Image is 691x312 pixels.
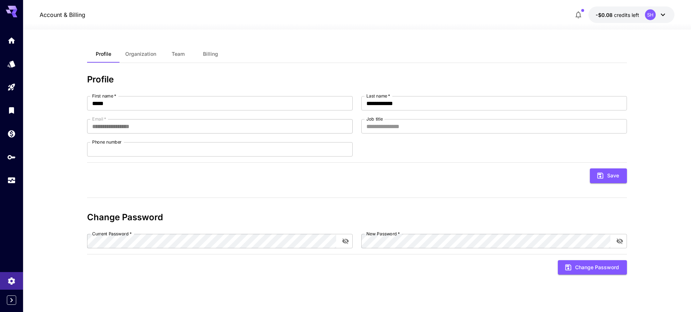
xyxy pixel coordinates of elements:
label: Last name [366,93,390,99]
div: Playground [7,83,16,92]
label: Job title [366,116,383,122]
span: Organization [125,51,156,57]
div: Library [7,106,16,115]
label: Email [92,116,106,122]
label: First name [92,93,116,99]
h3: Change Password [87,212,627,222]
div: -$0.0801 [596,11,639,19]
button: Expand sidebar [7,295,16,305]
span: Billing [203,51,218,57]
div: SH [645,9,656,20]
div: Models [7,59,16,68]
button: -$0.0801SH [588,6,674,23]
a: Account & Billing [40,10,85,19]
label: Phone number [92,139,122,145]
div: Wallet [7,129,16,138]
label: New Password [366,231,400,237]
span: Team [172,51,185,57]
button: toggle password visibility [613,235,626,248]
span: Profile [96,51,111,57]
nav: breadcrumb [40,10,85,19]
div: API Keys [7,153,16,162]
div: Home [7,36,16,45]
label: Current Password [92,231,132,237]
div: Settings [7,274,16,283]
button: Change Password [558,260,627,275]
span: credits left [614,12,639,18]
button: toggle password visibility [339,235,352,248]
span: -$0.08 [596,12,614,18]
h3: Profile [87,74,627,85]
div: Usage [7,176,16,185]
button: Save [590,168,627,183]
